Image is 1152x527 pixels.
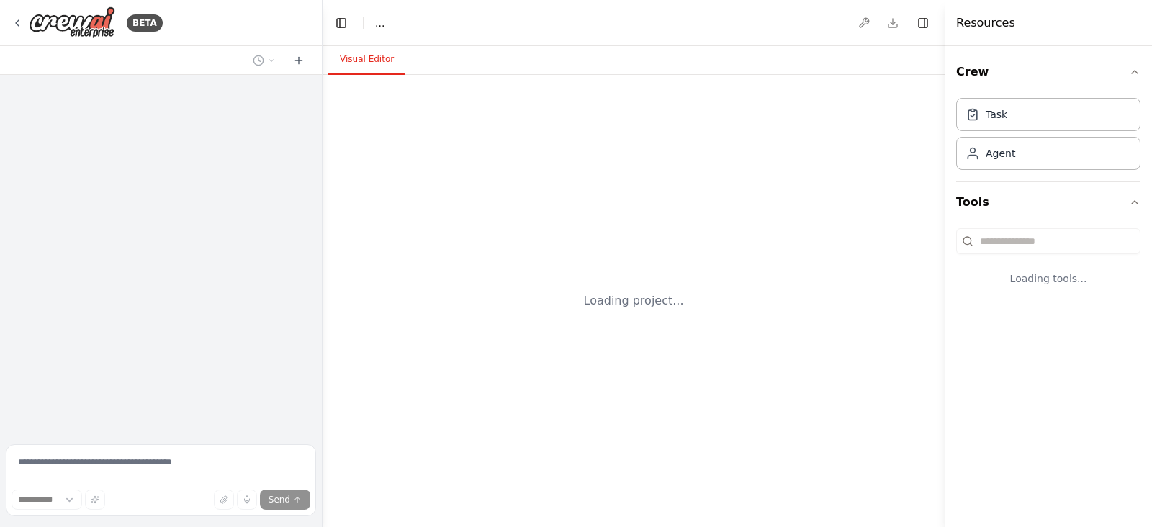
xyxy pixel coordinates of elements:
button: Hide left sidebar [331,13,351,33]
button: Crew [956,52,1140,92]
button: Visual Editor [328,45,405,75]
button: Upload files [214,490,234,510]
div: Agent [986,146,1015,161]
div: Loading project... [584,292,684,310]
div: BETA [127,14,163,32]
div: Loading tools... [956,260,1140,297]
button: Send [260,490,310,510]
button: Click to speak your automation idea [237,490,257,510]
button: Hide right sidebar [913,13,933,33]
button: Switch to previous chat [247,52,282,69]
div: Task [986,107,1007,122]
nav: breadcrumb [375,16,384,30]
span: Send [269,494,290,505]
button: Start a new chat [287,52,310,69]
span: ... [375,16,384,30]
div: Tools [956,222,1140,309]
div: Crew [956,92,1140,181]
h4: Resources [956,14,1015,32]
img: Logo [29,6,115,39]
button: Improve this prompt [85,490,105,510]
button: Tools [956,182,1140,222]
